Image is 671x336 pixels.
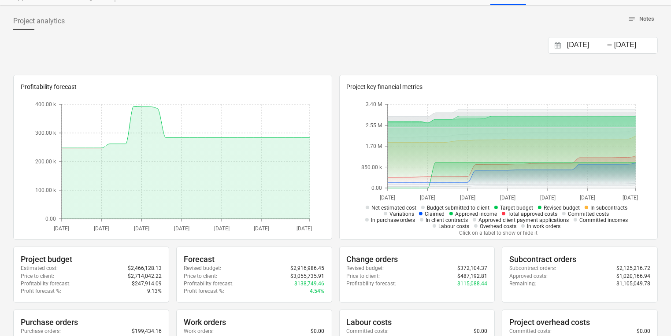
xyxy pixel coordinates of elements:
[590,205,627,211] span: In subcontracts
[366,102,382,108] tspan: 3.40 M
[132,280,162,288] p: $247,914.09
[371,217,415,223] span: In purchase orders
[550,41,565,51] button: Interact with the calendar and add the check-in date for your trip.
[579,217,628,223] span: Committed incomes
[500,195,515,201] tspan: [DATE]
[35,130,56,137] tspan: 300.00 k
[509,273,548,280] p: Approved costs :
[627,294,671,336] iframe: Chat Widget
[347,254,488,265] div: Change orders
[478,217,569,223] span: Approved client payment applications
[297,226,312,232] tspan: [DATE]
[291,273,325,280] p: $3,055,735.91
[508,211,557,217] span: Total approved costs
[480,223,516,229] span: Overhead costs
[21,273,54,280] p: Price to client :
[371,185,382,192] tspan: 0.00
[361,164,382,170] tspan: 850.00 k
[616,265,650,272] p: $2,125,216.72
[94,226,110,232] tspan: [DATE]
[35,188,56,194] tspan: 100.00 k
[184,280,234,288] p: Profitability forecast :
[568,211,609,217] span: Committed costs
[509,254,650,265] div: Subcontract orders
[21,254,162,265] div: Project budget
[628,15,636,23] span: notes
[607,43,612,48] div: -
[540,195,556,201] tspan: [DATE]
[438,223,469,229] span: Labour costs
[184,273,217,280] p: Price to client :
[254,226,270,232] tspan: [DATE]
[426,217,468,223] span: In client contracts
[291,265,325,272] p: $2,916,986.45
[54,226,70,232] tspan: [DATE]
[310,288,325,295] p: 4.54%
[21,265,58,272] p: Estimated cost :
[184,317,325,328] div: Work orders
[35,102,56,108] tspan: 400.00 k
[612,39,657,52] input: End Date
[347,273,380,280] p: Price to client :
[184,265,221,272] p: Revised budget :
[427,205,489,211] span: Budget submitted to client
[580,195,595,201] tspan: [DATE]
[371,205,416,211] span: Net estimated cost
[623,195,638,201] tspan: [DATE]
[347,82,651,92] p: Project key financial metrics
[21,280,70,288] p: Profitability forecast :
[134,226,150,232] tspan: [DATE]
[500,205,533,211] span: Target budget
[174,226,189,232] tspan: [DATE]
[509,280,536,288] p: Remaining :
[295,280,325,288] p: $138,749.46
[184,328,214,335] p: Work orders :
[457,273,487,280] p: $487,192.81
[544,205,580,211] span: Revised budget
[21,82,325,92] p: Profitability forecast
[128,273,162,280] p: $2,714,042.22
[616,280,650,288] p: $1,105,049.78
[366,144,382,150] tspan: 1.70 M
[347,265,384,272] p: Revised budget :
[425,211,445,217] span: Claimed
[311,328,325,335] p: $0.00
[616,273,650,280] p: $1,020,166.94
[420,195,435,201] tspan: [DATE]
[21,328,61,335] p: Purchase orders :
[527,223,560,229] span: In work orders
[45,216,56,222] tspan: 0.00
[347,280,397,288] p: Profitability forecast :
[624,12,658,26] button: Notes
[380,195,395,201] tspan: [DATE]
[214,226,230,232] tspan: [DATE]
[13,16,65,26] span: Project analytics
[457,280,487,288] p: $115,088.44
[366,122,382,129] tspan: 2.55 M
[460,195,475,201] tspan: [DATE]
[628,14,654,24] span: Notes
[389,211,414,217] span: Variations
[128,265,162,272] p: $2,466,128.13
[565,39,610,52] input: Start Date
[184,254,325,265] div: Forecast
[509,265,556,272] p: Subcontract orders :
[509,328,552,335] p: Committed costs :
[361,229,636,237] p: Click on a label to show or hide it
[132,328,162,335] p: $199,434.16
[35,159,56,165] tspan: 200.00 k
[455,211,497,217] span: Approved income
[21,288,61,295] p: Profit forecast % :
[147,288,162,295] p: 9.13%
[509,317,650,328] div: Project overhead costs
[474,328,487,335] p: $0.00
[457,265,487,272] p: $372,104.37
[21,317,162,328] div: Purchase orders
[347,317,488,328] div: Labour costs
[184,288,224,295] p: Profit forecast % :
[347,328,389,335] p: Committed costs :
